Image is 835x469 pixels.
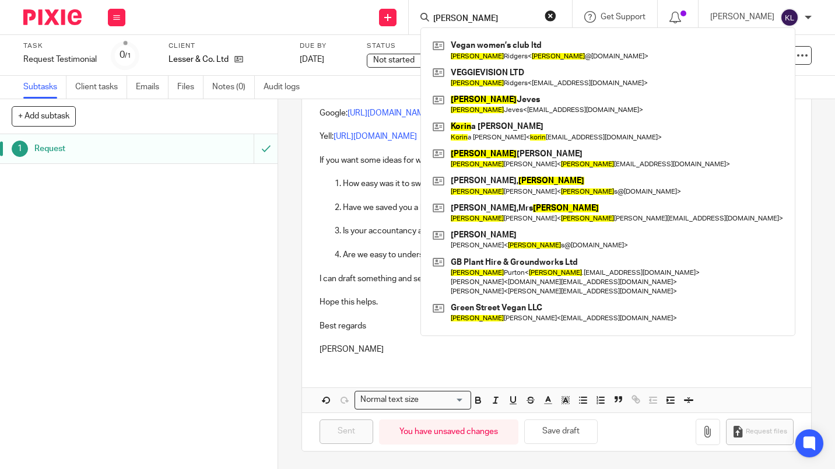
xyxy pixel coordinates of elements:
[75,76,127,99] a: Client tasks
[320,419,373,444] input: Sent
[780,8,799,27] img: svg%3E
[726,419,794,445] button: Request files
[169,41,285,51] label: Client
[545,10,556,22] button: Clear
[177,76,204,99] a: Files
[746,427,787,436] span: Request files
[320,107,794,119] p: Google:
[348,109,431,117] a: [URL][DOMAIN_NAME]
[320,155,794,166] p: If you want some ideas for what to write, here are some points to consider:
[23,54,97,65] div: Request Testimonial
[264,76,308,99] a: Audit logs
[355,391,471,409] div: Search for option
[320,320,794,332] p: Best regards
[23,41,97,51] label: Task
[23,9,82,25] img: Pixie
[12,141,28,157] div: 1
[320,131,794,142] p: Yell:
[125,52,131,59] small: /1
[343,225,794,237] p: Is your accountancy and bookkeeping now in better shape than it was before you started working wi...
[334,132,417,141] a: [URL][DOMAIN_NAME]
[120,48,131,62] div: 0
[136,76,169,99] a: Emails
[343,202,794,213] p: Have we saved you a lot of tax.
[23,76,66,99] a: Subtasks
[357,394,421,406] span: Normal text size
[343,249,794,261] p: Are we easy to understand and is the quality of our communication positive.
[320,273,794,285] p: I can draft something and send it over if you would like also.
[422,394,464,406] input: Search for option
[34,140,173,157] h1: Request
[320,296,794,308] p: Hope this helps.
[320,344,794,355] p: [PERSON_NAME]
[212,76,255,99] a: Notes (0)
[379,419,518,444] div: You have unsaved changes
[300,41,352,51] label: Due by
[367,41,483,51] label: Status
[524,419,598,444] button: Save draft
[12,106,76,126] button: + Add subtask
[343,178,794,190] p: How easy was it to switch accountants to our firm.
[169,54,229,65] p: Lesser & Co. Ltd
[373,56,415,64] span: Not started
[710,11,774,23] p: [PERSON_NAME]
[300,55,324,64] span: [DATE]
[601,13,645,21] span: Get Support
[432,14,537,24] input: Search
